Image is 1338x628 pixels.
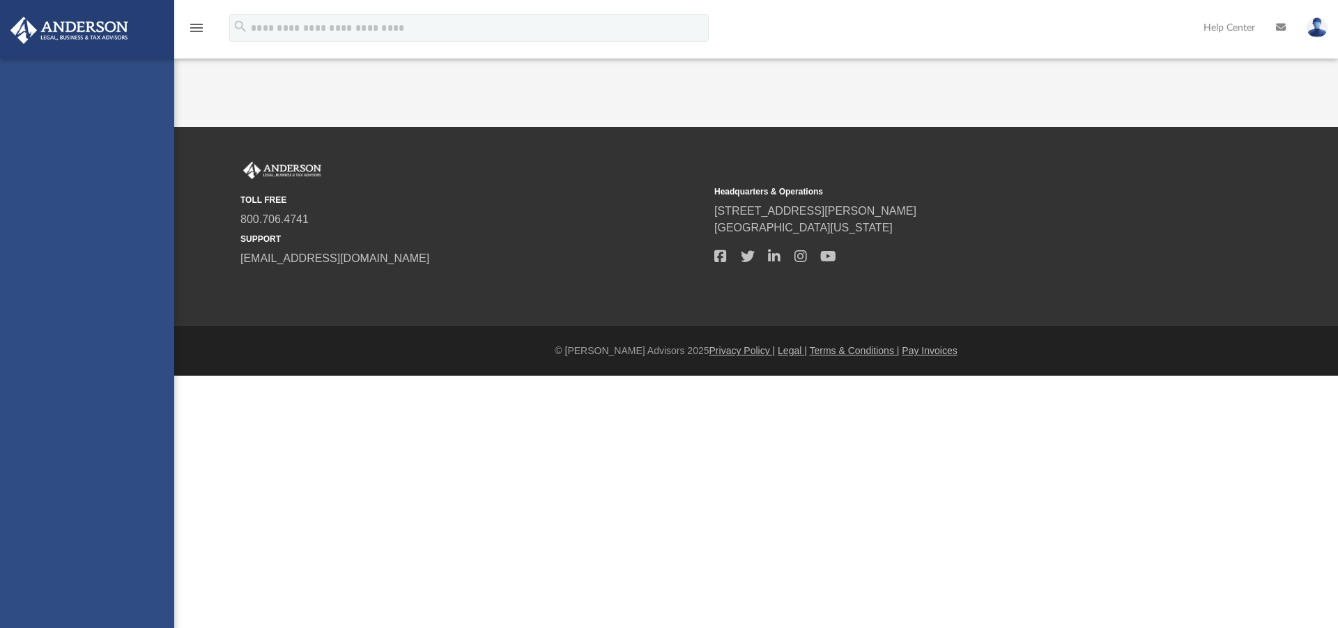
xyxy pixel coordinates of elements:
a: [EMAIL_ADDRESS][DOMAIN_NAME] [240,252,429,264]
small: Headquarters & Operations [714,185,1178,198]
img: Anderson Advisors Platinum Portal [6,17,132,44]
a: Privacy Policy | [709,345,776,356]
a: [STREET_ADDRESS][PERSON_NAME] [714,205,916,217]
img: Anderson Advisors Platinum Portal [240,162,324,180]
a: 800.706.4741 [240,213,309,225]
a: menu [188,26,205,36]
a: [GEOGRAPHIC_DATA][US_STATE] [714,222,893,233]
i: menu [188,20,205,36]
small: TOLL FREE [240,194,705,206]
i: search [233,19,248,34]
img: User Pic [1307,17,1328,38]
a: Legal | [778,345,807,356]
div: © [PERSON_NAME] Advisors 2025 [174,344,1338,358]
a: Pay Invoices [902,345,957,356]
a: Terms & Conditions | [810,345,900,356]
small: SUPPORT [240,233,705,245]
